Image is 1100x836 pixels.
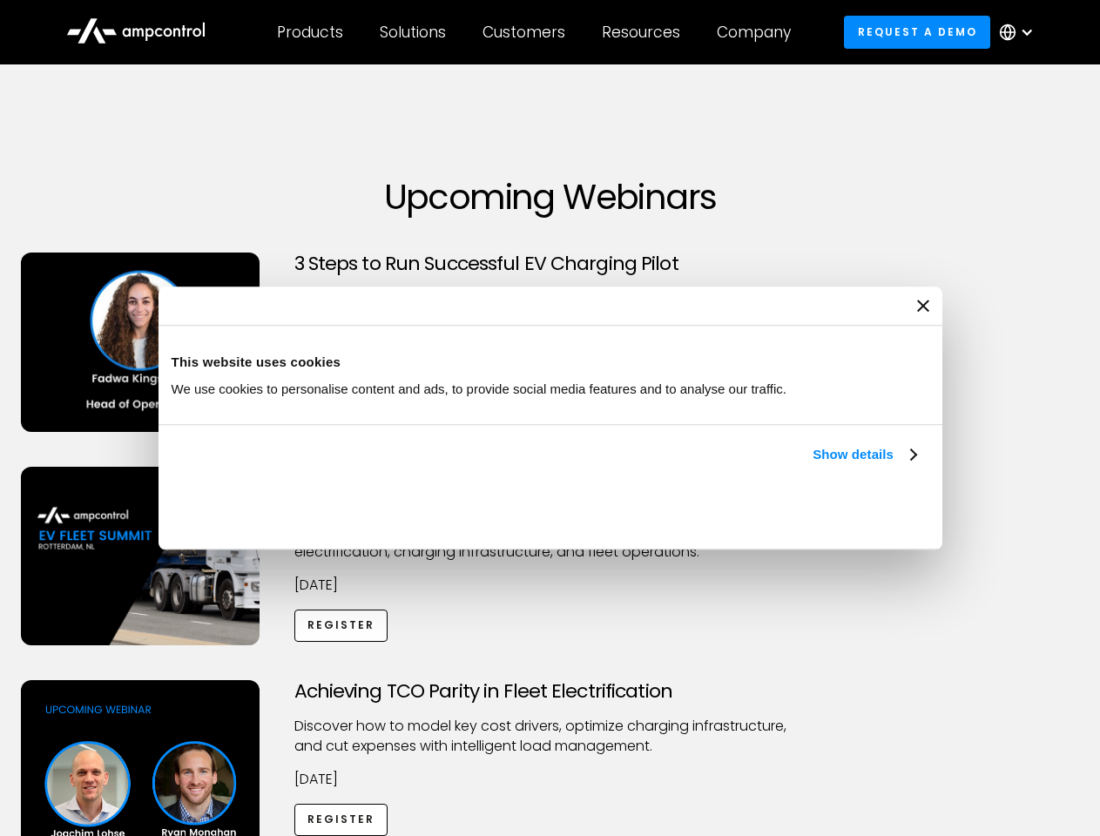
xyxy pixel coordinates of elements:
[294,253,806,275] h3: 3 Steps to Run Successful EV Charging Pilot
[717,23,791,42] div: Company
[172,381,787,396] span: We use cookies to personalise content and ads, to provide social media features and to analyse ou...
[844,16,990,48] a: Request a demo
[294,804,388,836] a: Register
[917,300,929,312] button: Close banner
[294,717,806,756] p: Discover how to model key cost drivers, optimize charging infrastructure, and cut expenses with i...
[294,680,806,703] h3: Achieving TCO Parity in Fleet Electrification
[21,176,1080,218] h1: Upcoming Webinars
[380,23,446,42] div: Solutions
[172,352,929,373] div: This website uses cookies
[294,576,806,595] p: [DATE]
[277,23,343,42] div: Products
[294,610,388,642] a: Register
[483,23,565,42] div: Customers
[602,23,680,42] div: Resources
[813,444,915,465] a: Show details
[294,770,806,789] p: [DATE]
[672,485,922,536] button: Okay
